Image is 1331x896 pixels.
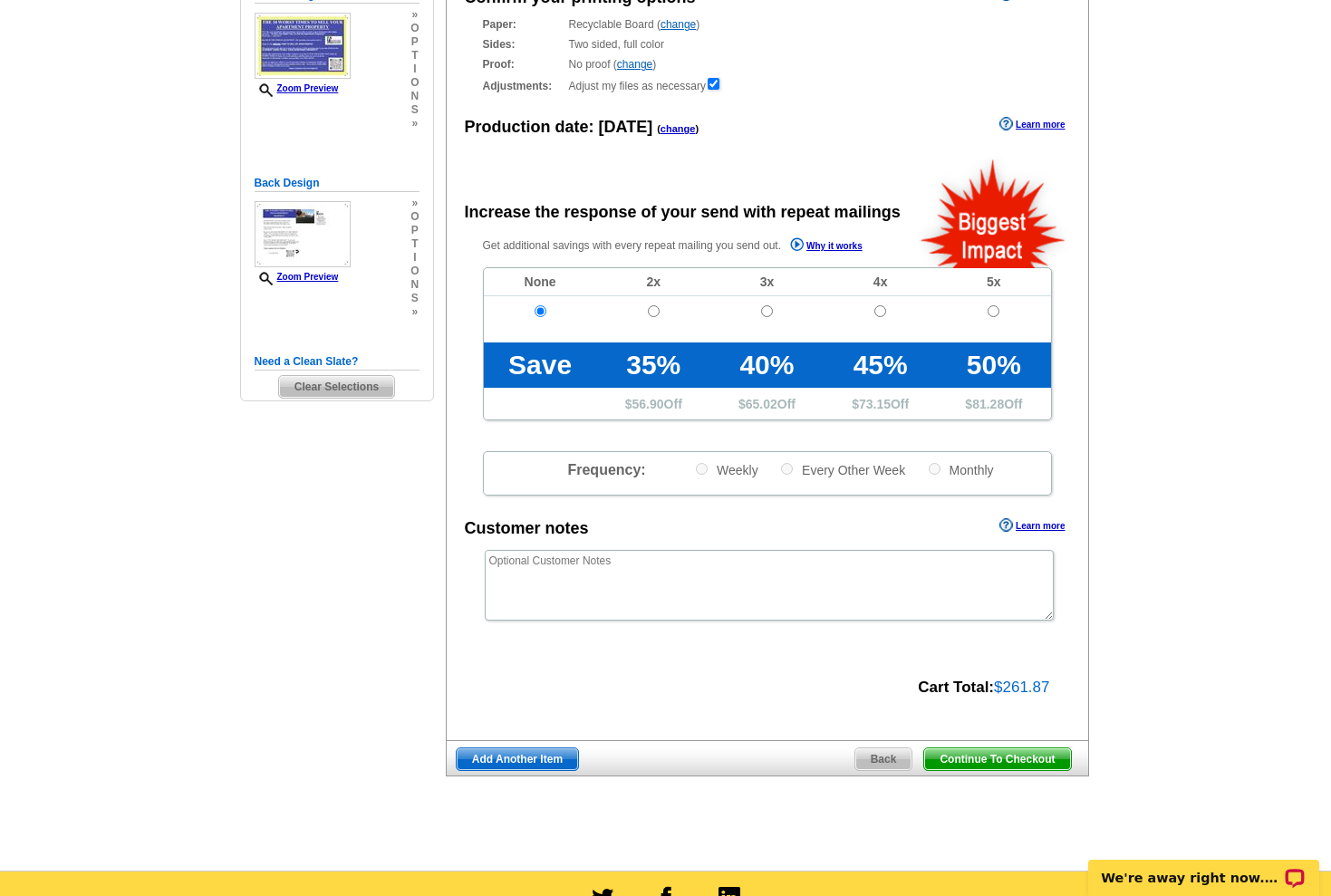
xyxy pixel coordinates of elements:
h5: Back Design [255,175,420,192]
input: Weekly [696,463,708,475]
td: $ Off [710,388,824,419]
div: Increase the response of your send with repeat mailings [465,200,901,225]
td: 45% [824,342,937,388]
h5: Need a Clean Slate? [255,353,420,371]
span: Clear Selections [279,376,394,398]
a: change [661,18,696,31]
span: » [410,8,419,22]
span: p [410,35,419,49]
p: Get additional savings with every repeat mailing you send out. [483,236,902,256]
div: No proof ( ) [483,56,1052,72]
span: ( ) [657,123,699,134]
span: o [410,76,419,90]
a: change [617,58,652,71]
td: $ Off [824,388,937,419]
label: Weekly [694,461,758,478]
span: [DATE] [599,118,653,136]
a: Zoom Preview [255,83,339,93]
div: Two sided, full color [483,36,1052,53]
a: Learn more [999,117,1065,131]
span: 73.15 [859,397,891,411]
span: s [410,103,419,117]
span: t [410,237,419,251]
input: Monthly [929,463,940,475]
span: i [410,251,419,265]
span: t [410,49,419,63]
span: » [410,305,419,319]
span: o [410,265,419,278]
span: p [410,224,419,237]
td: 2x [597,268,710,296]
td: 40% [710,342,824,388]
strong: Sides: [483,36,564,53]
span: s [410,292,419,305]
strong: Adjustments: [483,78,564,94]
td: 4x [824,268,937,296]
span: o [410,210,419,224]
div: Customer notes [465,516,589,541]
td: 50% [937,342,1050,388]
div: Production date: [465,115,699,140]
div: Adjust my files as necessary [483,76,1052,94]
td: Save [484,342,597,388]
label: Monthly [927,461,994,478]
strong: Cart Total: [918,679,994,696]
span: Frequency: [567,462,645,477]
span: Add Another Item [457,748,578,770]
span: » [410,117,419,130]
span: i [410,63,419,76]
span: n [410,90,419,103]
span: Back [855,748,912,770]
td: 3x [710,268,824,296]
span: 56.90 [632,397,664,411]
img: small-thumb.jpg [255,13,351,79]
span: o [410,22,419,35]
input: Every Other Week [781,463,793,475]
a: Learn more [999,518,1065,533]
td: None [484,268,597,296]
span: $261.87 [994,679,1049,696]
label: Every Other Week [779,461,905,478]
td: 35% [597,342,710,388]
img: biggestImpact.png [919,157,1068,268]
span: » [410,197,419,210]
a: Zoom Preview [255,272,339,282]
span: 65.02 [746,397,777,411]
a: Back [854,747,913,771]
span: Continue To Checkout [924,748,1070,770]
td: $ Off [597,388,710,419]
a: change [661,123,696,134]
a: Add Another Item [456,747,579,771]
strong: Paper: [483,16,564,33]
img: small-thumb.jpg [255,201,351,267]
a: Why it works [790,237,863,256]
td: 5x [937,268,1050,296]
iframe: LiveChat chat widget [1076,839,1331,896]
strong: Proof: [483,56,564,72]
div: Recyclable Board ( ) [483,16,1052,33]
span: 81.28 [972,397,1004,411]
span: n [410,278,419,292]
td: $ Off [937,388,1050,419]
